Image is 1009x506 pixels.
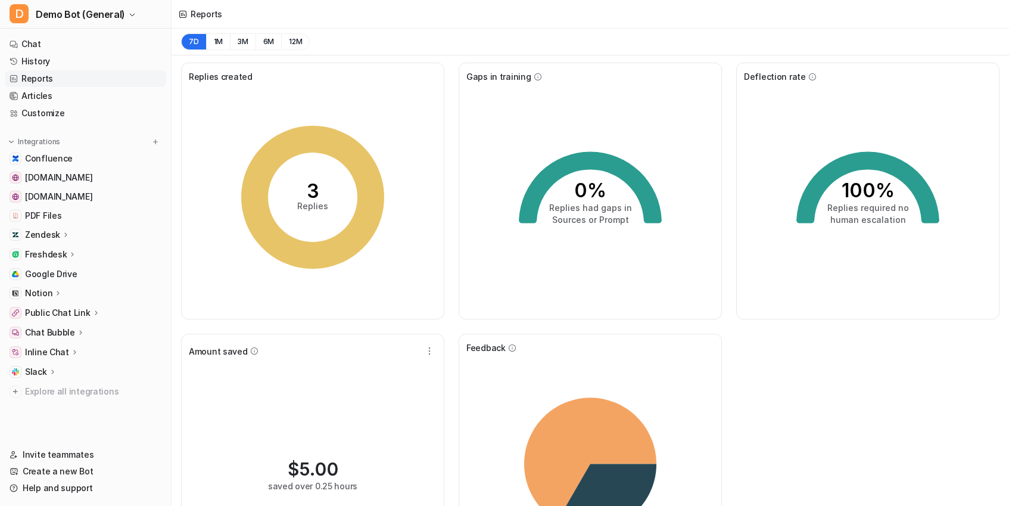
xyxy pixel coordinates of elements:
img: menu_add.svg [151,138,160,146]
p: Zendesk [25,229,60,241]
p: Freshdesk [25,249,67,260]
img: Slack [12,368,19,375]
a: Explore all integrations [5,383,166,400]
img: Zendesk [12,231,19,238]
img: Notion [12,290,19,297]
img: Inline Chat [12,349,19,356]
p: Notion [25,287,52,299]
span: Gaps in training [466,70,531,83]
tspan: 3 [307,179,319,203]
img: Google Drive [12,271,19,278]
span: Demo Bot (General) [36,6,125,23]
span: Deflection rate [744,70,806,83]
a: www.atlassian.com[DOMAIN_NAME] [5,169,166,186]
tspan: Replies had gaps in [549,203,632,213]
span: [DOMAIN_NAME] [25,172,92,184]
a: Chat [5,36,166,52]
a: Articles [5,88,166,104]
p: Chat Bubble [25,327,75,339]
span: [DOMAIN_NAME] [25,191,92,203]
a: PDF FilesPDF Files [5,207,166,224]
span: Feedback [466,342,506,354]
span: Confluence [25,153,73,164]
a: Google DriveGoogle Drive [5,266,166,283]
a: History [5,53,166,70]
a: Reports [5,70,166,87]
img: expand menu [7,138,15,146]
tspan: 0% [574,179,606,202]
div: $ [288,458,338,480]
span: PDF Files [25,210,61,222]
img: PDF Files [12,212,19,219]
span: 5.00 [299,458,338,480]
tspan: Replies required no [827,203,909,213]
span: D [10,4,29,23]
button: 3M [230,33,256,50]
a: Customize [5,105,166,122]
span: Explore all integrations [25,382,161,401]
span: Google Drive [25,268,77,280]
img: Public Chat Link [12,309,19,316]
tspan: Replies [297,201,328,211]
p: Integrations [18,137,60,147]
img: www.atlassian.com [12,174,19,181]
a: www.airbnb.com[DOMAIN_NAME] [5,188,166,205]
tspan: human escalation [830,215,906,225]
p: Public Chat Link [25,307,91,319]
img: Confluence [12,155,19,162]
div: Reports [191,8,222,20]
img: Chat Bubble [12,329,19,336]
img: Freshdesk [12,251,19,258]
img: www.airbnb.com [12,193,19,200]
span: Replies created [189,70,253,83]
tspan: 100% [842,179,895,202]
p: Inline Chat [25,346,69,358]
img: explore all integrations [10,386,21,398]
button: 7D [181,33,206,50]
span: Amount saved [189,345,248,358]
button: 12M [281,33,310,50]
a: ConfluenceConfluence [5,150,166,167]
p: Slack [25,366,47,378]
div: saved over 0.25 hours [268,480,357,492]
a: Create a new Bot [5,463,166,480]
tspan: Sources or Prompt [552,215,629,225]
a: Help and support [5,480,166,496]
a: Invite teammates [5,446,166,463]
button: 1M [206,33,231,50]
button: Integrations [5,136,64,148]
button: 6M [256,33,282,50]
